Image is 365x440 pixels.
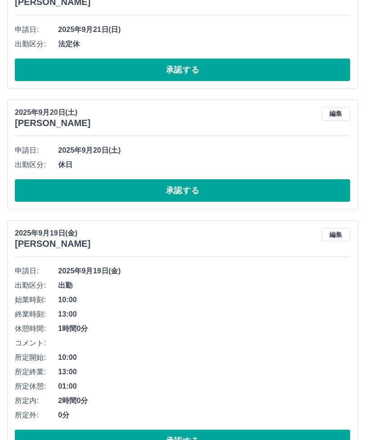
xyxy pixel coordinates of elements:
[15,39,58,50] span: 出勤区分:
[58,309,350,320] span: 13:00
[15,24,58,35] span: 申請日:
[15,381,58,392] span: 所定休憩:
[58,266,350,277] span: 2025年9月19日(金)
[58,367,350,377] span: 13:00
[58,280,350,291] span: 出勤
[58,295,350,305] span: 10:00
[15,159,58,170] span: 出勤区分:
[58,395,350,406] span: 2時間0分
[15,367,58,377] span: 所定終業:
[15,59,350,81] button: 承認する
[15,323,58,334] span: 休憩時間:
[15,280,58,291] span: 出勤区分:
[58,381,350,392] span: 01:00
[58,352,350,363] span: 10:00
[58,323,350,334] span: 1時間0分
[15,352,58,363] span: 所定開始:
[321,107,350,121] button: 編集
[15,118,91,128] h3: [PERSON_NAME]
[15,338,58,349] span: コメント:
[15,228,91,239] p: 2025年9月19日(金)
[58,159,350,170] span: 休日
[58,410,350,421] span: 0分
[321,228,350,241] button: 編集
[15,266,58,277] span: 申請日:
[58,24,350,35] span: 2025年9月21日(日)
[15,309,58,320] span: 終業時刻:
[15,179,350,202] button: 承認する
[58,39,350,50] span: 法定休
[58,145,350,156] span: 2025年9月20日(土)
[15,295,58,305] span: 始業時刻:
[15,395,58,406] span: 所定内:
[15,239,91,249] h3: [PERSON_NAME]
[15,107,91,118] p: 2025年9月20日(土)
[15,145,58,156] span: 申請日:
